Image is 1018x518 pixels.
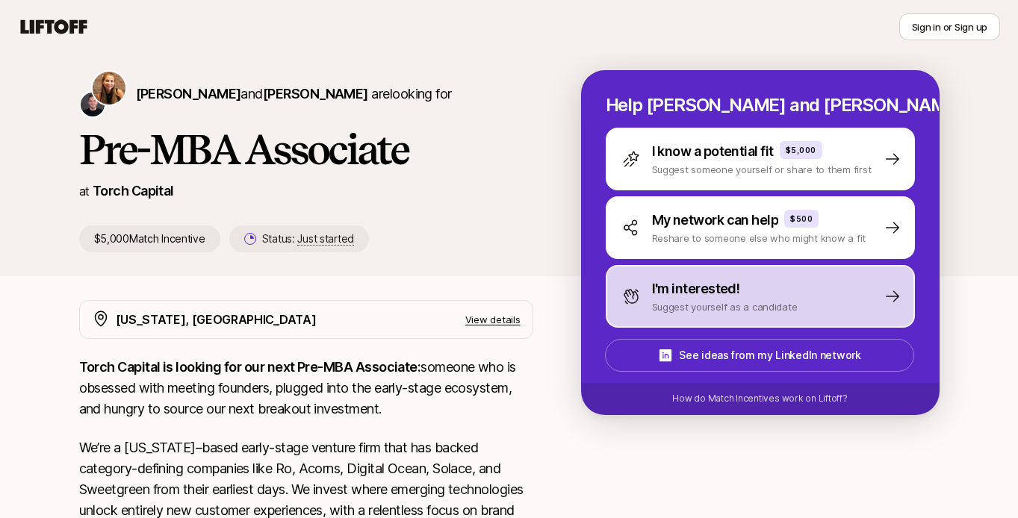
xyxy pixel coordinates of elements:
[899,13,1000,40] button: Sign in or Sign up
[605,339,914,372] button: See ideas from my LinkedIn network
[93,183,174,199] a: Torch Capital
[672,392,847,405] p: How do Match Incentives work on Liftoff?
[240,86,367,102] span: and
[652,278,740,299] p: I'm interested!
[136,86,241,102] span: [PERSON_NAME]
[652,141,774,162] p: I know a potential fit
[81,93,105,116] img: Christopher Harper
[79,181,90,201] p: at
[93,72,125,104] img: Katie Reiner
[606,95,915,116] p: Help [PERSON_NAME] and [PERSON_NAME] hire
[79,225,220,252] p: $5,000 Match Incentive
[297,232,354,246] span: Just started
[262,230,354,248] p: Status:
[79,357,533,419] p: someone who is obsessed with meeting founders, plugged into the early-stage ecosystem, and hungry...
[652,231,866,246] p: Reshare to someone else who might know a fit
[116,310,317,329] p: [US_STATE], [GEOGRAPHIC_DATA]
[786,144,816,156] p: $5,000
[652,162,872,177] p: Suggest someone yourself or share to them first
[79,359,421,375] strong: Torch Capital is looking for our next Pre-MBA Associate:
[790,213,813,225] p: $500
[136,84,452,104] p: are looking for
[79,127,533,172] h1: Pre-MBA Associate
[652,210,779,231] p: My network can help
[465,312,521,327] p: View details
[263,86,368,102] span: [PERSON_NAME]
[652,299,798,314] p: Suggest yourself as a candidate
[679,346,860,364] p: See ideas from my LinkedIn network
